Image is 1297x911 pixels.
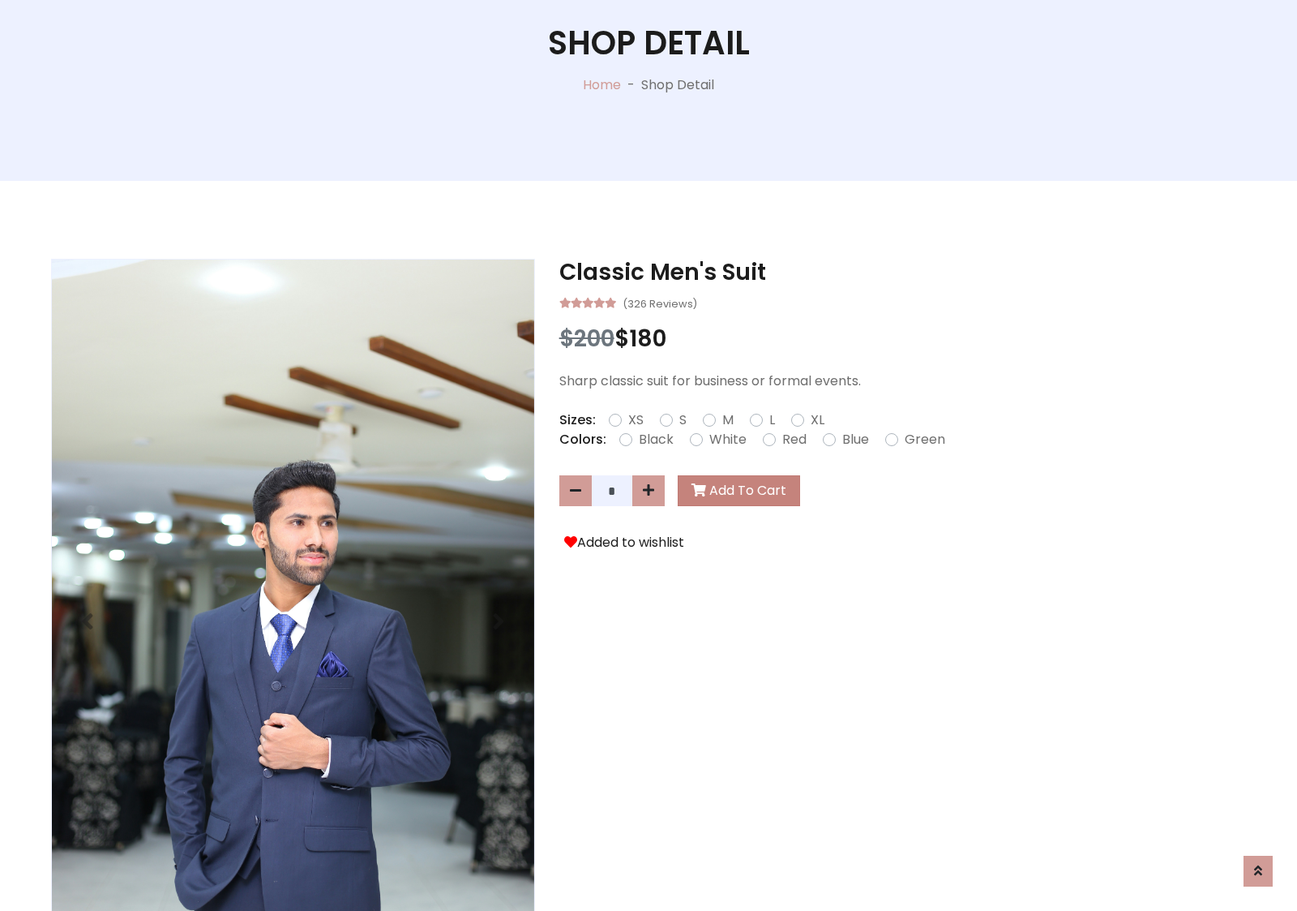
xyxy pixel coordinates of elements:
label: Black [639,430,674,449]
p: Sharp classic suit for business or formal events. [559,372,1246,391]
button: Add To Cart [678,475,800,506]
h1: Shop Detail [548,24,750,62]
label: Green [905,430,945,449]
span: 180 [629,323,666,355]
label: XL [811,410,824,430]
label: L [769,410,775,430]
a: Home [583,75,621,94]
span: $200 [559,323,614,355]
p: Shop Detail [641,75,714,95]
h3: Classic Men's Suit [559,259,1246,286]
p: - [621,75,641,95]
h3: $ [559,325,1246,353]
label: Blue [842,430,869,449]
label: S [679,410,687,430]
p: Sizes: [559,410,596,430]
label: Red [782,430,807,449]
small: (326 Reviews) [623,293,697,312]
button: Added to wishlist [559,532,689,553]
p: Colors: [559,430,606,449]
label: White [709,430,747,449]
label: M [722,410,734,430]
label: XS [628,410,644,430]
